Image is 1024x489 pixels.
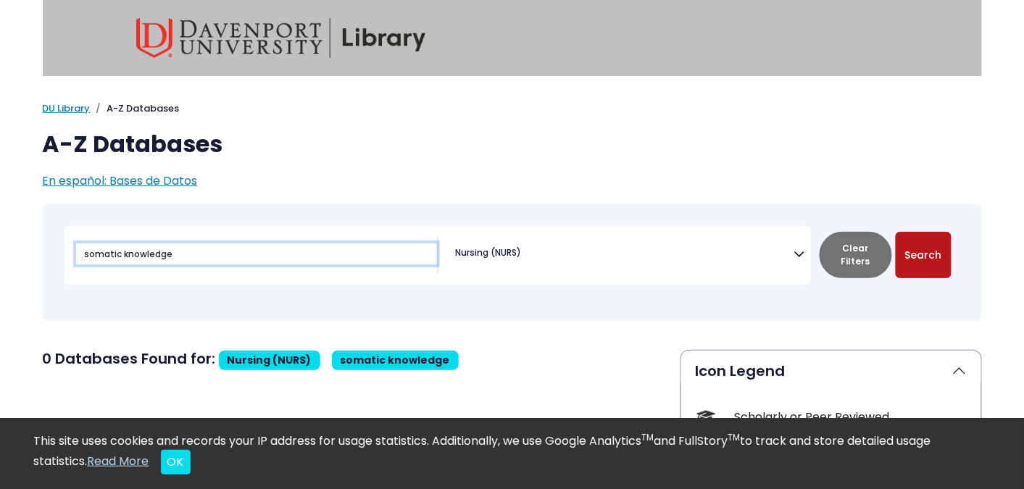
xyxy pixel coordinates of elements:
a: Read More [88,453,149,469]
div: This site uses cookies and records your IP address for usage statistics. Additionally, we use Goo... [34,432,991,475]
button: Close [161,450,191,475]
span: somatic knowledge [341,353,450,367]
li: A-Z Databases [91,101,180,116]
button: Clear Filters [820,232,892,278]
h1: A-Z Databases [43,130,982,158]
span: Nursing (NURS) [219,351,320,370]
sup: TM [728,431,741,443]
img: Davenport University Library [136,18,426,58]
sup: TM [642,431,654,443]
a: DU Library [43,101,91,115]
span: Nursing (NURS) [456,246,522,259]
button: Submit for Search Results [896,232,952,278]
a: En español: Bases de Datos [43,172,198,189]
nav: breadcrumb [43,101,982,116]
button: Icon Legend [681,351,981,391]
img: Icon Scholarly or Peer Reviewed [696,407,716,427]
textarea: Search [525,249,531,261]
div: Scholarly or Peer Reviewed [735,409,967,426]
input: Search database by title or keyword [76,243,437,264]
li: Nursing (NURS) [450,246,522,259]
span: 0 Databases Found for: [43,348,216,369]
nav: Search filters [43,204,982,321]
